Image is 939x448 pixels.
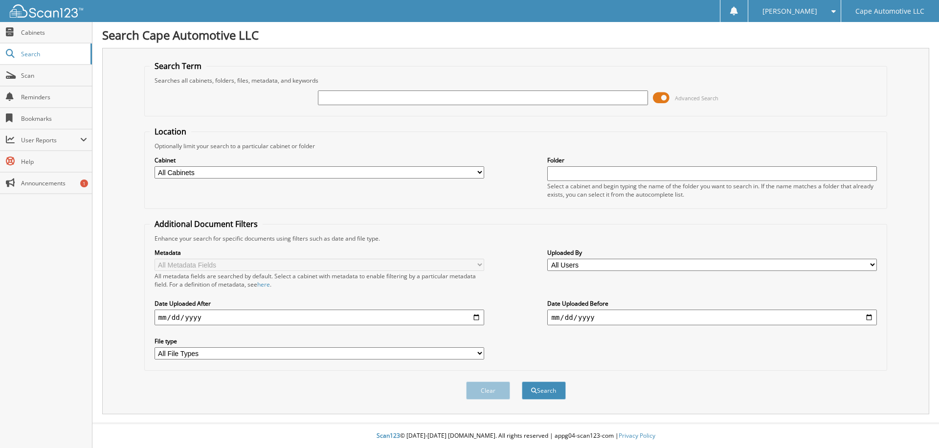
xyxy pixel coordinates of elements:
label: Cabinet [155,156,484,164]
span: Help [21,157,87,166]
span: User Reports [21,136,80,144]
span: Scan123 [377,431,400,440]
span: Reminders [21,93,87,101]
span: [PERSON_NAME] [762,8,817,14]
a: here [257,280,270,289]
div: All metadata fields are searched by default. Select a cabinet with metadata to enable filtering b... [155,272,484,289]
input: start [155,310,484,325]
span: Bookmarks [21,114,87,123]
div: Optionally limit your search to a particular cabinet or folder [150,142,882,150]
span: Advanced Search [675,94,718,102]
label: Date Uploaded After [155,299,484,308]
legend: Additional Document Filters [150,219,263,229]
a: Privacy Policy [619,431,655,440]
span: Cape Automotive LLC [855,8,924,14]
label: Folder [547,156,877,164]
div: Enhance your search for specific documents using filters such as date and file type. [150,234,882,243]
img: scan123-logo-white.svg [10,4,83,18]
div: © [DATE]-[DATE] [DOMAIN_NAME]. All rights reserved | appg04-scan123-com | [92,424,939,448]
div: 1 [80,179,88,187]
input: end [547,310,877,325]
label: File type [155,337,484,345]
button: Clear [466,381,510,400]
span: Cabinets [21,28,87,37]
label: Date Uploaded Before [547,299,877,308]
span: Announcements [21,179,87,187]
div: Select a cabinet and begin typing the name of the folder you want to search in. If the name match... [547,182,877,199]
label: Metadata [155,248,484,257]
h1: Search Cape Automotive LLC [102,27,929,43]
legend: Location [150,126,191,137]
legend: Search Term [150,61,206,71]
span: Scan [21,71,87,80]
div: Searches all cabinets, folders, files, metadata, and keywords [150,76,882,85]
label: Uploaded By [547,248,877,257]
span: Search [21,50,86,58]
button: Search [522,381,566,400]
